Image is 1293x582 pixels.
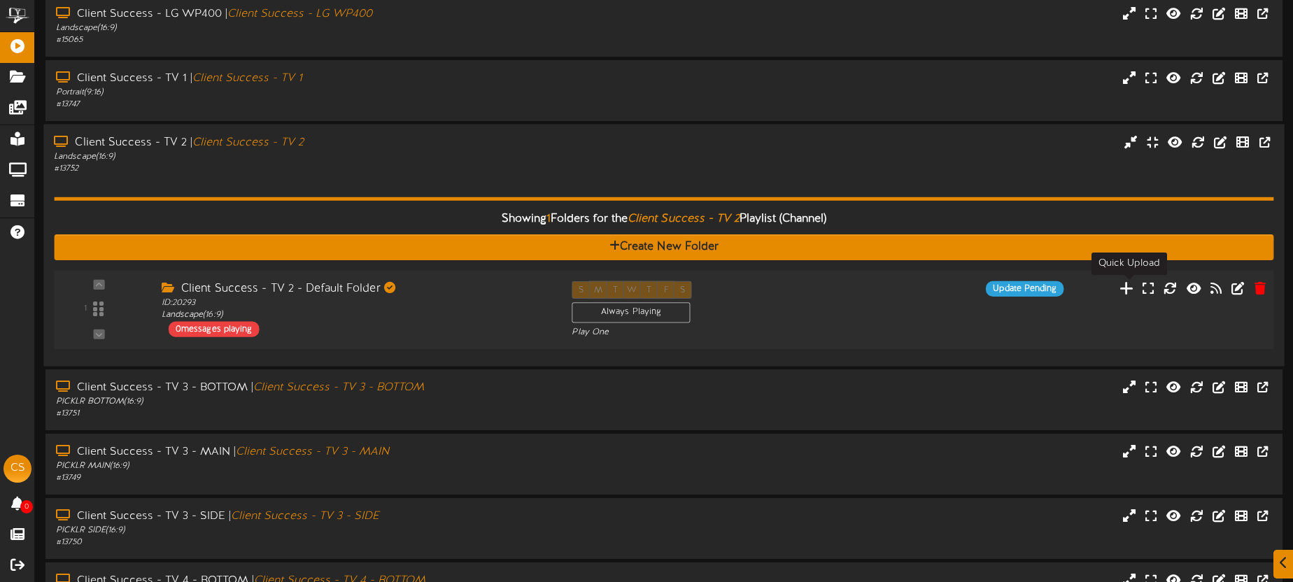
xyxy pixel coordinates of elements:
[231,510,379,523] i: Client Success - TV 3 - SIDE
[628,213,739,225] i: Client Success - TV 2
[56,509,551,525] div: Client Success - TV 3 - SIDE |
[56,71,551,87] div: Client Success - TV 1 |
[986,281,1064,297] div: Update Pending
[43,204,1284,234] div: Showing Folders for the Playlist (Channel)
[56,22,551,34] div: Landscape ( 16:9 )
[56,472,551,484] div: # 13749
[56,6,551,22] div: Client Success - LG WP400 |
[56,460,551,472] div: PICKLR MAIN ( 16:9 )
[236,446,389,458] i: Client Success - TV 3 - MAIN
[227,8,372,20] i: Client Success - LG WP400
[192,72,302,85] i: Client Success - TV 1
[56,525,551,537] div: PICKLR SIDE ( 16:9 )
[169,321,260,336] div: 0 messages playing
[192,136,304,148] i: Client Success - TV 2
[56,380,551,396] div: Client Success - TV 3 - BOTTOM |
[56,408,551,420] div: # 13751
[162,281,551,297] div: Client Success - TV 2 - Default Folder
[162,297,551,322] div: ID: 20293 Landscape ( 16:9 )
[56,87,551,99] div: Portrait ( 9:16 )
[56,537,551,548] div: # 13750
[54,150,550,162] div: Landscape ( 16:9 )
[56,34,551,46] div: # 15065
[20,500,33,513] span: 0
[56,99,551,111] div: # 13747
[54,234,1273,260] button: Create New Folder
[56,396,551,408] div: PICKLR BOTTOM ( 16:9 )
[572,326,859,338] div: Play One
[54,163,550,175] div: # 13752
[54,134,550,150] div: Client Success - TV 2 |
[546,213,551,225] span: 1
[253,381,424,394] i: Client Success - TV 3 - BOTTOM
[56,444,551,460] div: Client Success - TV 3 - MAIN |
[3,455,31,483] div: CS
[572,302,690,323] div: Always Playing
